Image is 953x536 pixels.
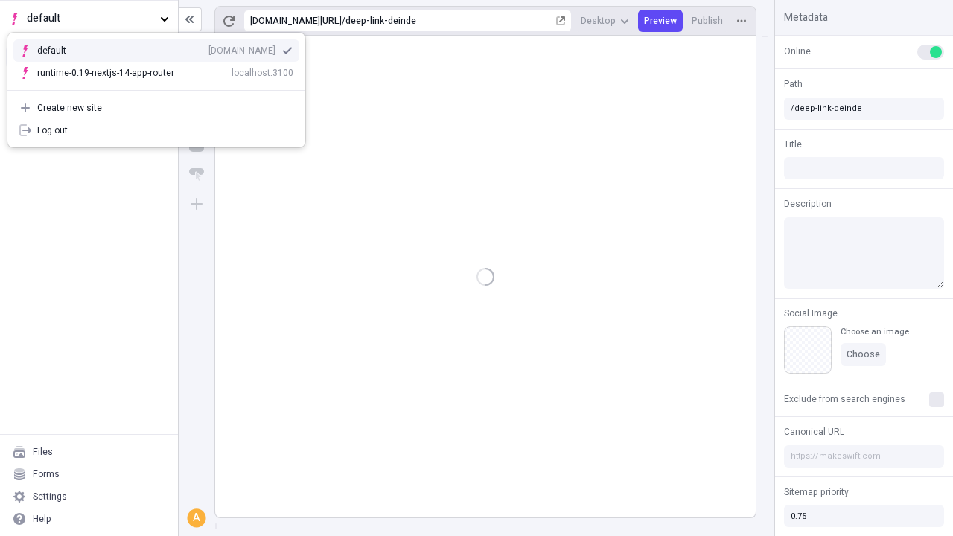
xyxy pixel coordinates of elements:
button: Button [183,161,210,188]
button: Desktop [575,10,635,32]
div: Forms [33,468,60,480]
div: Suggestions [7,33,305,90]
div: Files [33,446,53,458]
button: Choose [841,343,886,366]
div: Settings [33,491,67,502]
span: Canonical URL [784,425,844,438]
button: Publish [686,10,729,32]
span: Title [784,138,802,151]
span: Preview [644,15,677,27]
div: default [37,45,89,57]
span: Path [784,77,803,91]
div: [URL][DOMAIN_NAME] [250,15,342,27]
div: A [189,510,205,526]
div: Choose an image [841,326,909,337]
span: Social Image [784,307,838,320]
span: Desktop [581,15,616,27]
div: localhost:3100 [232,67,293,79]
button: Preview [638,10,683,32]
span: Online [784,45,811,58]
div: deep-link-deinde [345,15,553,27]
div: [DOMAIN_NAME] [208,45,275,57]
span: Choose [847,348,880,360]
div: / [342,15,345,27]
input: https://makeswift.com [784,445,944,468]
span: Sitemap priority [784,485,849,499]
div: Help [33,513,51,525]
span: Description [784,197,832,211]
span: Exclude from search engines [784,392,905,406]
span: Publish [692,15,723,27]
span: default [27,10,154,27]
div: runtime-0.19-nextjs-14-app-router [37,67,174,79]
